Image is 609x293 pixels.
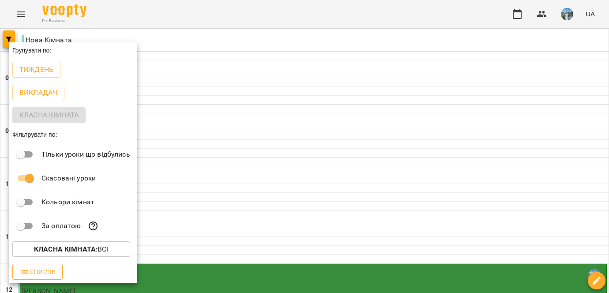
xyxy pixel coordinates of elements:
p: Викладач [19,87,57,98]
p: Всі [34,244,109,255]
div: Групувати по: [9,42,137,58]
button: Класна кімната:Всі [12,241,130,257]
button: Список [12,264,63,280]
b: Класна кімната : [34,245,98,253]
p: За оплатою [41,221,81,231]
p: Тільки уроки що відбулись [41,149,130,160]
button: Тиждень [12,62,60,78]
p: Скасовані уроки [41,173,96,184]
div: Фільтрувати по: [9,127,137,143]
button: Викладач [12,85,64,101]
p: Тиждень [19,64,53,75]
span: Список [19,267,56,277]
p: Кольори кімнат [41,197,94,207]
